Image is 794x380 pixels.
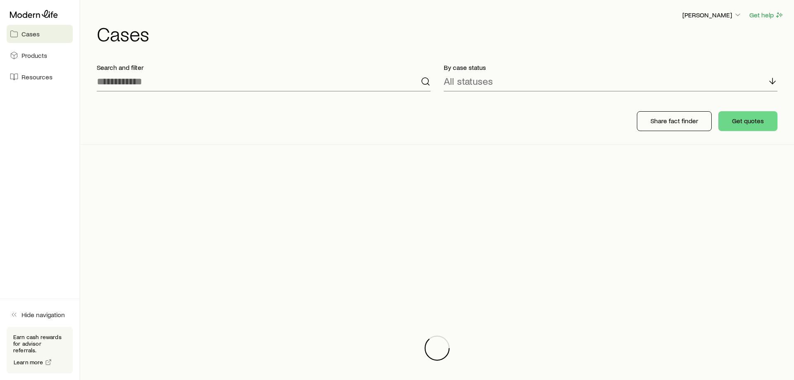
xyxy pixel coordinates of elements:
button: Get help [749,10,784,20]
span: Hide navigation [22,311,65,319]
button: [PERSON_NAME] [682,10,742,20]
h1: Cases [97,24,784,43]
p: All statuses [444,75,493,87]
a: Cases [7,25,73,43]
p: By case status [444,63,777,72]
a: Products [7,46,73,65]
span: Resources [22,73,53,81]
p: Search and filter [97,63,430,72]
span: Cases [22,30,40,38]
p: [PERSON_NAME] [682,11,742,19]
button: Get quotes [718,111,777,131]
div: Earn cash rewards for advisor referrals.Learn more [7,327,73,373]
button: Share fact finder [637,111,712,131]
p: Share fact finder [651,117,698,125]
p: Earn cash rewards for advisor referrals. [13,334,66,354]
a: Resources [7,68,73,86]
span: Products [22,51,47,60]
span: Learn more [14,359,43,365]
button: Hide navigation [7,306,73,324]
